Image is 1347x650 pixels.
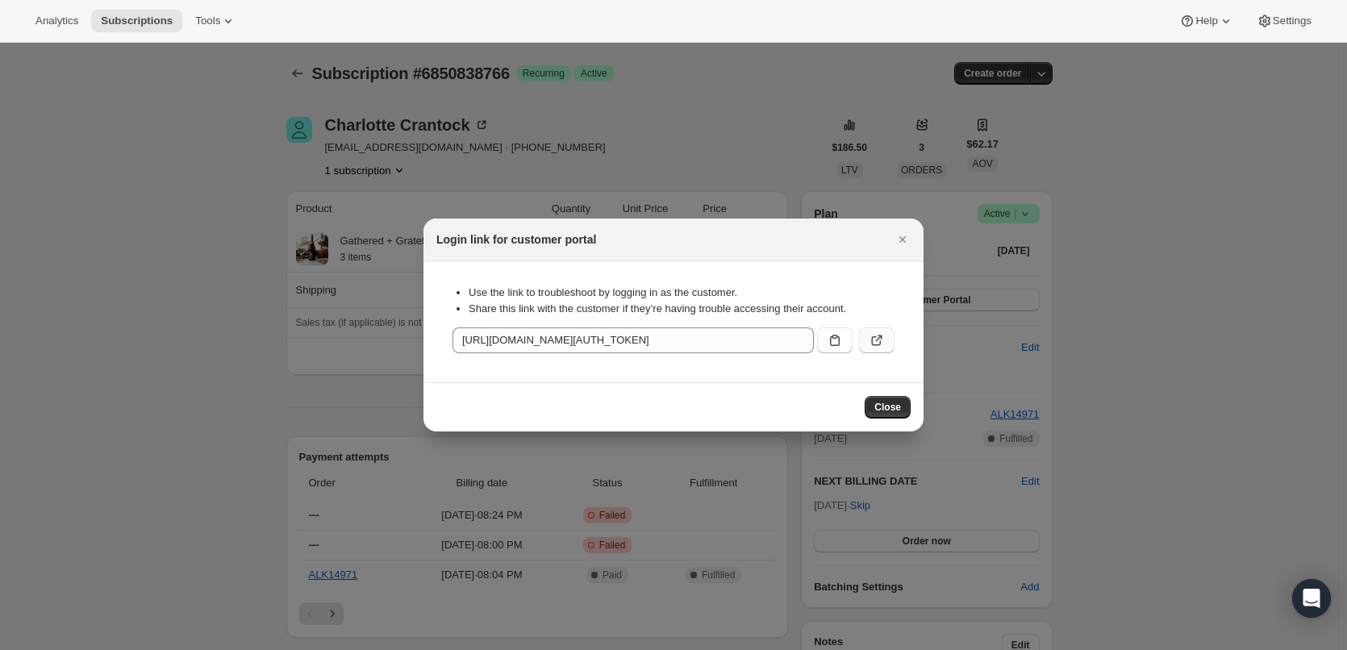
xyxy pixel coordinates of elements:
button: Close [865,396,911,419]
button: Analytics [26,10,88,32]
button: Close [891,228,914,251]
button: Subscriptions [91,10,182,32]
span: Subscriptions [101,15,173,27]
button: Settings [1247,10,1321,32]
span: Settings [1273,15,1312,27]
h2: Login link for customer portal [436,231,596,248]
li: Share this link with the customer if they’re having trouble accessing their account. [469,301,895,317]
button: Help [1170,10,1243,32]
span: Help [1195,15,1217,27]
span: Close [874,401,901,414]
li: Use the link to troubleshoot by logging in as the customer. [469,285,895,301]
button: Tools [186,10,246,32]
span: Analytics [35,15,78,27]
div: Open Intercom Messenger [1292,579,1331,618]
span: Tools [195,15,220,27]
